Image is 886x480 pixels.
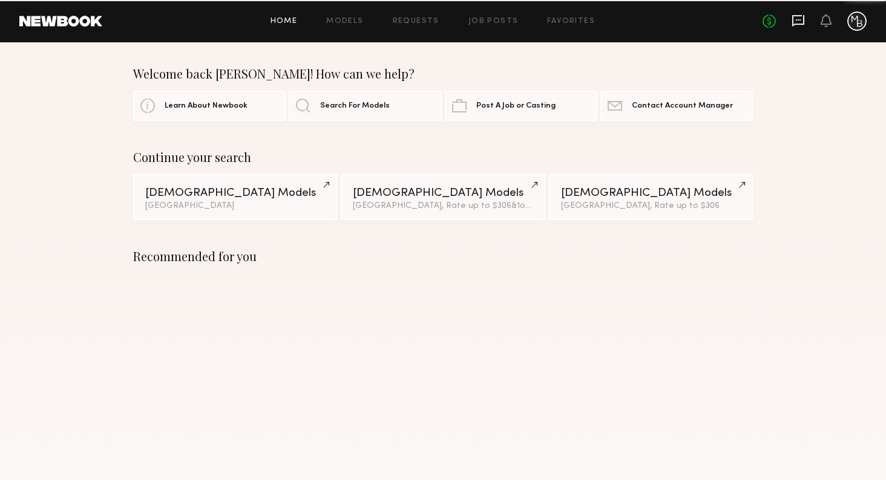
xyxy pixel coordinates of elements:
[445,91,597,121] a: Post A Job or Casting
[561,202,741,210] div: [GEOGRAPHIC_DATA], Rate up to $306
[145,202,325,210] div: [GEOGRAPHIC_DATA]
[320,102,390,110] span: Search For Models
[133,150,753,164] div: Continue your search
[393,18,439,25] a: Requests
[632,102,733,110] span: Contact Account Manager
[133,249,753,264] div: Recommended for you
[133,91,286,121] a: Learn About Newbook
[353,187,533,199] div: [DEMOGRAPHIC_DATA] Models
[133,174,337,220] a: [DEMOGRAPHIC_DATA] Models[GEOGRAPHIC_DATA]
[133,66,753,81] div: Welcome back [PERSON_NAME]! How can we help?
[547,18,595,25] a: Favorites
[145,187,325,199] div: [DEMOGRAPHIC_DATA] Models
[353,202,533,210] div: [GEOGRAPHIC_DATA], Rate up to $306
[468,18,519,25] a: Job Posts
[271,18,298,25] a: Home
[165,102,248,110] span: Learn About Newbook
[341,174,545,220] a: [DEMOGRAPHIC_DATA] Models[GEOGRAPHIC_DATA], Rate up to $306&1other filter
[476,102,556,110] span: Post A Job or Casting
[511,202,563,210] span: & 1 other filter
[289,91,441,121] a: Search For Models
[561,187,741,199] div: [DEMOGRAPHIC_DATA] Models
[326,18,363,25] a: Models
[600,91,753,121] a: Contact Account Manager
[549,174,753,220] a: [DEMOGRAPHIC_DATA] Models[GEOGRAPHIC_DATA], Rate up to $306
